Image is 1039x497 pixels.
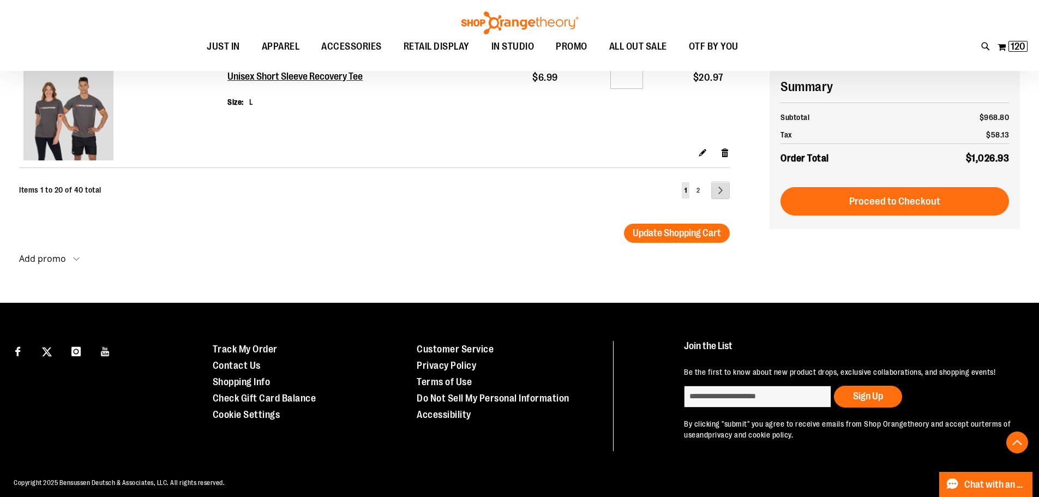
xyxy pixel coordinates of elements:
span: OTF BY YOU [689,34,738,59]
strong: Add promo [19,253,66,265]
a: Do Not Sell My Personal Information [417,393,569,404]
a: Terms of Use [417,376,472,387]
span: Sign Up [853,391,883,402]
button: Sign Up [834,386,902,408]
a: Remove item [720,147,730,158]
span: ACCESSORIES [321,34,382,59]
a: Shopping Info [213,376,271,387]
span: 2 [696,187,700,194]
a: Customer Service [417,344,494,355]
h4: Join the List [684,341,1014,361]
a: Visit our Instagram page [67,341,86,360]
button: Add promo [19,254,80,270]
span: PROMO [556,34,587,59]
input: enter email [684,386,831,408]
a: Track My Order [213,344,278,355]
p: By clicking "submit" you agree to receive emails from Shop Orangetheory and accept our and [684,418,1014,440]
span: $968.80 [980,113,1010,122]
span: Chat with an Expert [964,480,1026,490]
button: Back To Top [1006,432,1028,453]
strong: Order Total [780,150,829,166]
a: Unisex Short Sleeve Recovery Tee [23,70,223,163]
a: terms of use [684,420,1011,439]
a: 2 [694,182,702,199]
button: Proceed to Checkout [780,187,1009,215]
span: Update Shopping Cart [633,227,721,238]
span: JUST IN [207,34,240,59]
a: Visit our X page [38,341,57,360]
span: RETAIL DISPLAY [404,34,470,59]
span: $6.99 [532,72,558,83]
a: privacy and cookie policy. [708,430,793,439]
button: Chat with an Expert [939,472,1033,497]
a: Visit our Youtube page [96,341,115,360]
a: Cookie Settings [213,409,280,420]
span: 120 [1011,41,1025,52]
p: Be the first to know about new product drops, exclusive collaborations, and shopping events! [684,367,1014,378]
a: Unisex Short Sleeve Recovery Tee [227,71,364,83]
dt: Size [227,97,244,107]
span: IN STUDIO [491,34,534,59]
dd: L [249,97,254,107]
span: Proceed to Checkout [849,195,940,207]
span: ALL OUT SALE [609,34,667,59]
a: Contact Us [213,360,261,371]
th: Subtotal [780,109,907,126]
span: Copyright 2025 Bensussen Deutsch & Associates, LLC. All rights reserved. [14,479,225,487]
th: Tax [780,126,907,144]
img: Shop Orangetheory [460,11,580,34]
img: Unisex Short Sleeve Recovery Tee [23,70,113,160]
h2: Summary [780,77,1009,96]
a: Privacy Policy [417,360,476,371]
a: Accessibility [417,409,471,420]
span: 1 [684,187,687,194]
span: APPAREL [262,34,300,59]
button: Update Shopping Cart [624,224,730,243]
span: Items 1 to 20 of 40 total [19,185,101,194]
span: $58.13 [986,130,1009,139]
a: Check Gift Card Balance [213,393,316,404]
span: $20.97 [693,72,724,83]
span: $1,026.93 [966,153,1010,164]
a: Visit our Facebook page [8,341,27,360]
img: Twitter [42,347,52,357]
